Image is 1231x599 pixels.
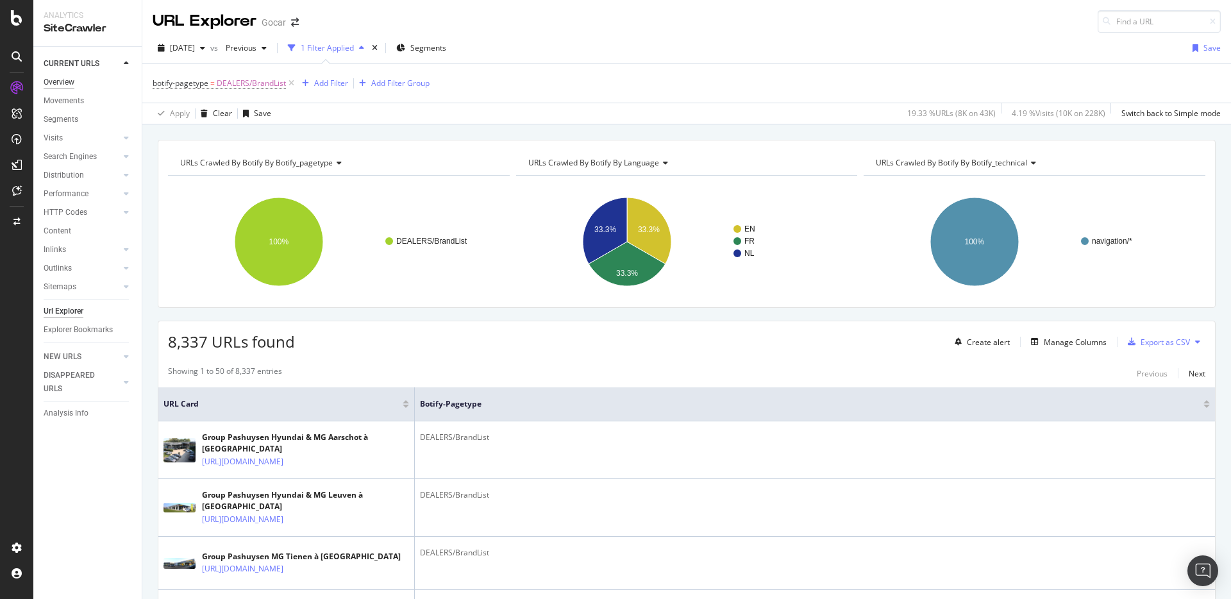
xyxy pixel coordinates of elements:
text: 33.3% [594,225,616,234]
div: times [369,42,380,55]
button: Add Filter [297,76,348,91]
div: Group Pashuysen MG Tienen à [GEOGRAPHIC_DATA] [202,551,401,562]
div: Clear [213,108,232,119]
button: Previous [221,38,272,58]
button: Create alert [950,332,1010,352]
a: [URL][DOMAIN_NAME] [202,513,283,526]
div: DEALERS/BrandList [420,547,1210,559]
a: Distribution [44,169,120,182]
span: DEALERS/BrandList [217,74,286,92]
div: Sitemaps [44,280,76,294]
div: A chart. [168,186,507,298]
img: main image [163,503,196,512]
div: Movements [44,94,84,108]
div: Segments [44,113,78,126]
div: Add Filter [314,78,348,89]
text: 100% [269,237,289,246]
h4: URLs Crawled By Botify By botify_technical [873,153,1194,173]
text: DEALERS/BrandList [396,237,467,246]
div: DEALERS/BrandList [420,489,1210,501]
div: Next [1189,368,1205,379]
text: EN [744,224,755,233]
div: HTTP Codes [44,206,87,219]
div: Gocar [262,16,286,29]
div: Url Explorer [44,305,83,318]
div: CURRENT URLS [44,57,99,71]
a: Explorer Bookmarks [44,323,133,337]
div: Group Pashuysen Hyundai & MG Leuven à [GEOGRAPHIC_DATA] [202,489,409,512]
span: = [210,78,215,89]
span: URLs Crawled By Botify By botify_technical [876,157,1027,168]
div: Showing 1 to 50 of 8,337 entries [168,366,282,381]
span: URLs Crawled By Botify By language [528,157,659,168]
div: Save [1203,42,1221,53]
div: Save [254,108,271,119]
a: HTTP Codes [44,206,120,219]
div: Analysis Info [44,407,88,420]
button: Segments [391,38,451,58]
text: 33.3% [638,225,660,234]
svg: A chart. [864,186,1202,298]
div: Search Engines [44,150,97,164]
div: Create alert [967,337,1010,348]
a: [URL][DOMAIN_NAME] [202,562,283,575]
text: 100% [965,237,985,246]
a: Performance [44,187,120,201]
div: Apply [170,108,190,119]
div: Distribution [44,169,84,182]
input: Find a URL [1098,10,1221,33]
a: NEW URLS [44,350,120,364]
button: Apply [153,103,190,124]
text: FR [744,237,755,246]
div: DISAPPEARED URLS [44,369,108,396]
span: Segments [410,42,446,53]
text: navigation/* [1092,237,1132,246]
div: Outlinks [44,262,72,275]
a: Outlinks [44,262,120,275]
div: Inlinks [44,243,66,257]
div: Open Intercom Messenger [1187,555,1218,586]
a: Sitemaps [44,280,120,294]
a: Analysis Info [44,407,133,420]
span: vs [210,42,221,53]
button: Export as CSV [1123,332,1190,352]
button: Switch back to Simple mode [1116,103,1221,124]
a: Content [44,224,133,238]
img: main image [163,438,196,462]
span: botify-pagetype [420,398,1184,410]
button: Add Filter Group [354,76,430,91]
span: URLs Crawled By Botify By botify_pagetype [180,157,333,168]
a: DISAPPEARED URLS [44,369,120,396]
a: CURRENT URLS [44,57,120,71]
button: Clear [196,103,232,124]
svg: A chart. [516,186,855,298]
span: 8,337 URLs found [168,331,295,352]
div: DEALERS/BrandList [420,432,1210,443]
a: Overview [44,76,133,89]
button: Previous [1137,366,1168,381]
div: Manage Columns [1044,337,1107,348]
div: Performance [44,187,88,201]
text: 33.3% [616,269,638,278]
a: Inlinks [44,243,120,257]
text: NL [744,249,755,258]
div: Export as CSV [1141,337,1190,348]
a: Search Engines [44,150,120,164]
span: Previous [221,42,256,53]
span: URL Card [163,398,399,410]
button: Next [1189,366,1205,381]
span: 2025 Sep. 9th [170,42,195,53]
div: Add Filter Group [371,78,430,89]
button: [DATE] [153,38,210,58]
div: SiteCrawler [44,21,131,36]
span: botify-pagetype [153,78,208,89]
div: URL Explorer [153,10,256,32]
div: Previous [1137,368,1168,379]
button: 1 Filter Applied [283,38,369,58]
div: Content [44,224,71,238]
button: Save [1187,38,1221,58]
a: Movements [44,94,133,108]
a: Segments [44,113,133,126]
